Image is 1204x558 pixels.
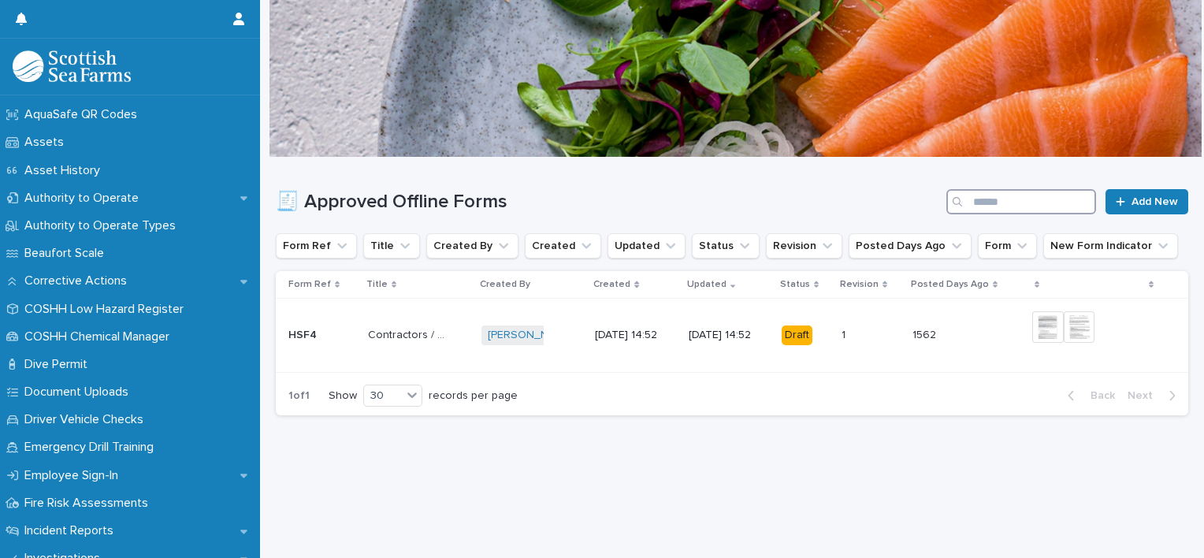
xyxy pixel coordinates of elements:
button: Posted Days Ago [849,233,972,259]
span: Back [1081,390,1115,401]
tr: HSF4HSF4 Contractors / Visitor InductionsContractors / Visitor Inductions [PERSON_NAME] [DATE] 14... [276,299,1188,373]
span: Next [1128,390,1162,401]
div: 30 [364,388,402,404]
p: Revision [840,276,879,293]
p: records per page [429,389,518,403]
p: Title [366,276,388,293]
button: Back [1055,389,1121,403]
a: Add New [1106,189,1188,214]
p: Emergency Drill Training [18,440,166,455]
p: Incident Reports [18,523,126,538]
p: Corrective Actions [18,273,139,288]
p: Dive Permit [18,357,100,372]
p: Beaufort Scale [18,246,117,261]
button: Status [692,233,760,259]
p: COSHH Chemical Manager [18,329,182,344]
input: Search [946,189,1096,214]
p: Employee Sign-In [18,468,131,483]
p: Posted Days Ago [911,276,989,293]
p: Created By [480,276,530,293]
a: [PERSON_NAME] [488,329,574,342]
p: Driver Vehicle Checks [18,412,156,427]
h1: 🧾 Approved Offline Forms [276,191,940,214]
p: [DATE] 14:52 [689,329,767,342]
button: Title [363,233,420,259]
p: 1562 [912,325,939,342]
img: bPIBxiqnSb2ggTQWdOVV [13,50,131,82]
p: 1 [842,325,849,342]
button: Form Ref [276,233,357,259]
p: Show [329,389,357,403]
p: Created [593,276,630,293]
button: New Form Indicator [1043,233,1178,259]
button: Created [525,233,601,259]
p: Assets [18,135,76,150]
span: Add New [1132,196,1178,207]
button: Next [1121,389,1188,403]
div: Draft [782,325,812,345]
p: 1 of 1 [276,377,322,415]
p: Fire Risk Assessments [18,496,161,511]
p: AquaSafe QR Codes [18,107,150,122]
p: Authority to Operate [18,191,151,206]
p: Asset History [18,163,113,178]
p: Authority to Operate Types [18,218,188,233]
button: Revision [766,233,842,259]
p: Contractors / Visitor Inductions [368,325,450,342]
p: [DATE] 14:52 [595,329,674,342]
p: COSHH Low Hazard Register [18,302,196,317]
p: Status [780,276,810,293]
p: HSF4 [288,325,320,342]
p: Updated [687,276,726,293]
p: Document Uploads [18,385,141,400]
button: Form [978,233,1037,259]
p: Form Ref [288,276,331,293]
button: Updated [608,233,686,259]
button: Created By [426,233,518,259]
